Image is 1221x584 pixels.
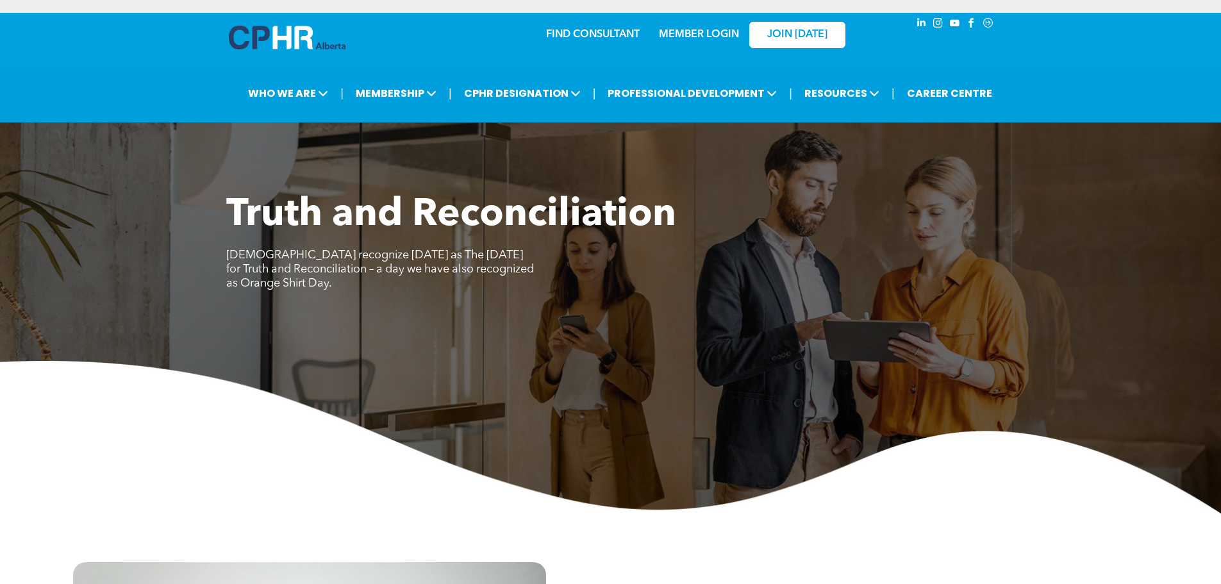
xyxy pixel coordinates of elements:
li: | [340,80,344,106]
a: facebook [965,16,979,33]
li: | [892,80,895,106]
span: Truth and Reconciliation [226,196,676,235]
a: Social network [981,16,995,33]
a: MEMBER LOGIN [659,29,739,40]
li: | [789,80,792,106]
span: CPHR DESIGNATION [460,81,585,105]
a: JOIN [DATE] [749,22,845,48]
span: PROFESSIONAL DEVELOPMENT [604,81,781,105]
span: RESOURCES [801,81,883,105]
a: FIND CONSULTANT [546,29,640,40]
a: CAREER CENTRE [903,81,996,105]
a: instagram [931,16,945,33]
a: youtube [948,16,962,33]
span: MEMBERSHIP [352,81,440,105]
span: JOIN [DATE] [767,29,827,41]
img: A blue and white logo for cp alberta [229,26,345,49]
li: | [449,80,452,106]
li: | [593,80,596,106]
span: [DEMOGRAPHIC_DATA] recognize [DATE] as The [DATE] for Truth and Reconciliation – a day we have al... [226,249,534,289]
a: linkedin [915,16,929,33]
span: WHO WE ARE [244,81,332,105]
